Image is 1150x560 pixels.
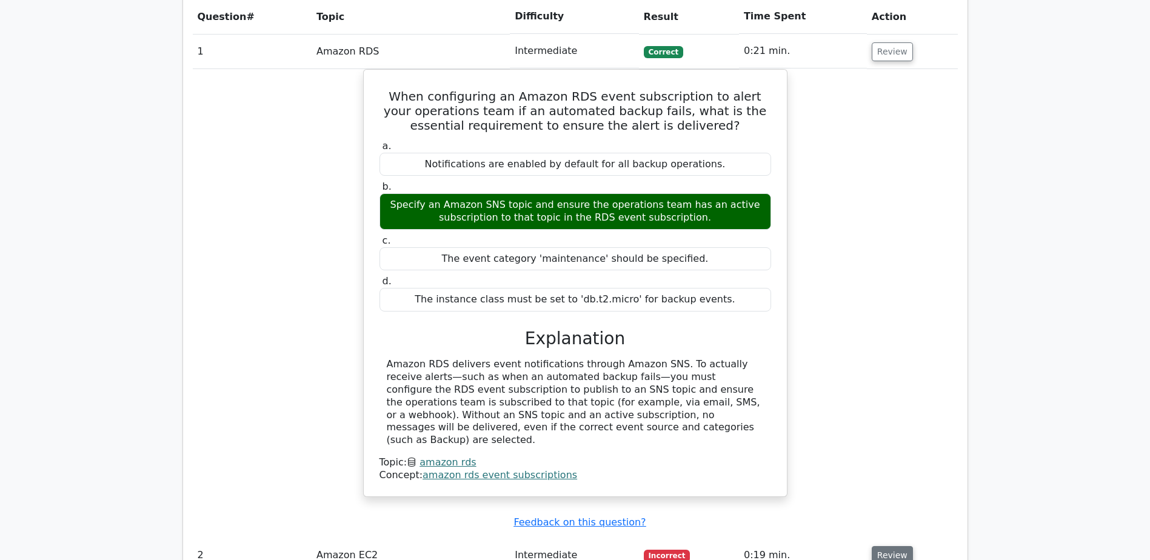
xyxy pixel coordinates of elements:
[378,89,772,133] h5: When configuring an Amazon RDS event subscription to alert your operations team if an automated b...
[312,34,510,68] td: Amazon RDS
[383,181,392,192] span: b.
[379,456,771,469] div: Topic:
[739,34,867,68] td: 0:21 min.
[513,516,646,528] a: Feedback on this question?
[379,193,771,230] div: Specify an Amazon SNS topic and ensure the operations team has an active subscription to that top...
[423,469,577,481] a: amazon rds event subscriptions
[379,469,771,482] div: Concept:
[387,328,764,349] h3: Explanation
[198,11,247,22] span: Question
[379,247,771,271] div: The event category 'maintenance' should be specified.
[379,153,771,176] div: Notifications are enabled by default for all backup operations.
[872,42,913,61] button: Review
[383,235,391,246] span: c.
[383,140,392,152] span: a.
[193,34,312,68] td: 1
[510,34,638,68] td: Intermediate
[383,275,392,287] span: d.
[387,358,764,447] div: Amazon RDS delivers event notifications through Amazon SNS. To actually receive alerts—such as wh...
[644,46,683,58] span: Correct
[420,456,476,468] a: amazon rds
[379,288,771,312] div: The instance class must be set to 'db.t2.micro' for backup events.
